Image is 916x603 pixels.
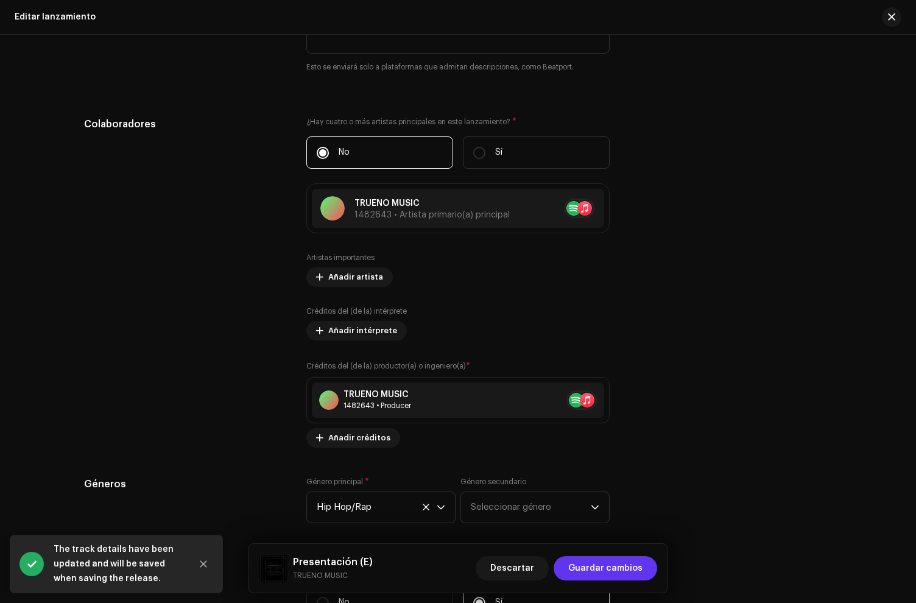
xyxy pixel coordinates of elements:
label: Género principal [306,477,369,487]
div: dropdown trigger [591,492,599,523]
span: Añadir intérprete [328,319,397,343]
label: ¿Hay cuatro o más artistas principales en este lanzamiento? [306,117,610,127]
p: TRUENO MUSIC [354,197,510,210]
div: dropdown trigger [437,492,445,523]
p: Sí [495,146,502,159]
button: Añadir intérprete [306,321,407,340]
small: Esto se enviará solo a plataformas que admitan descripciones, como Beatport. [306,61,610,73]
button: Close [191,552,216,576]
button: Añadir artista [306,267,393,287]
div: The track details have been updated and will be saved when saving the release. [54,542,181,586]
h5: Géneros [84,477,287,492]
h5: Colaboradores [84,117,287,132]
button: Descartar [476,556,549,580]
div: TRUENO MUSIC [343,390,411,400]
button: Guardar cambios [554,556,657,580]
small: Presentación (E) [293,569,373,582]
span: Hip Hop/Rap [317,492,437,523]
span: Descartar [490,556,534,580]
label: Artistas importantes [306,253,375,263]
small: Créditos del (de la) productor(a) o ingeniero(a) [306,362,466,370]
span: Seleccionar género [471,492,591,523]
span: 1482643 • Artista primario(a) principal [354,211,510,219]
h5: Presentación (E) [293,555,373,569]
button: Añadir créditos [306,428,400,448]
img: 1eeb89d2-3391-453d-a6f3-26ca4c59ba91 [259,554,288,583]
div: Producer [343,401,411,411]
span: Guardar cambios [568,556,643,580]
span: Añadir créditos [328,426,390,450]
label: Créditos del (de la) intérprete [306,306,407,316]
span: Añadir artista [328,265,383,289]
p: No [339,146,350,159]
label: Género secundario [460,477,526,487]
